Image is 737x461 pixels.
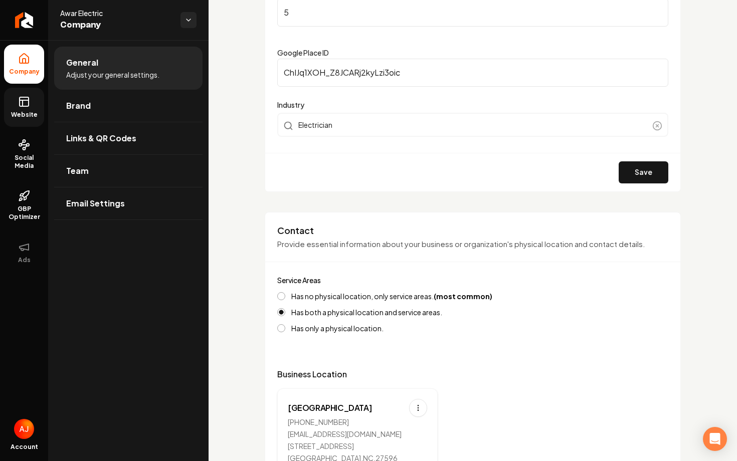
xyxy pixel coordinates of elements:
a: Social Media [4,131,44,178]
img: Austin Jellison [14,419,34,439]
div: [GEOGRAPHIC_DATA] [288,402,372,414]
span: Email Settings [66,197,125,209]
a: Website [4,88,44,127]
button: Ads [4,233,44,272]
a: Brand [54,90,203,122]
a: GBP Optimizer [4,182,44,229]
label: Service Areas [277,276,321,285]
a: Links & QR Codes [54,122,203,154]
span: Company [5,68,44,76]
span: Social Media [4,154,44,170]
img: Rebolt Logo [15,12,34,28]
a: Team [54,155,203,187]
div: [PHONE_NUMBER] [288,417,427,427]
p: Provide essential information about your business or organization's physical location and contact... [277,239,668,250]
span: Company [60,18,172,32]
span: Ads [14,256,35,264]
h3: Contact [277,224,668,237]
label: Has only a physical location. [291,325,384,332]
strong: (most common) [434,292,492,301]
span: Account [11,443,38,451]
span: Awar Electric [60,8,172,18]
a: Email Settings [54,187,203,219]
label: Industry [277,99,668,111]
input: Google Place ID [277,59,668,87]
button: Open user button [14,419,34,439]
div: Open Intercom Messenger [703,427,727,451]
div: [EMAIL_ADDRESS][DOMAIN_NAME] [288,429,427,439]
p: Business Location [277,368,668,380]
span: GBP Optimizer [4,205,44,221]
span: Brand [66,100,91,112]
div: [STREET_ADDRESS] [288,441,427,451]
span: Website [7,111,42,119]
span: General [66,57,98,69]
button: Save [619,161,668,183]
span: Adjust your general settings. [66,70,159,80]
label: Has no physical location, only service areas. [291,293,492,300]
span: Links & QR Codes [66,132,136,144]
label: Google Place ID [277,48,329,57]
label: Has both a physical location and service areas. [291,309,442,316]
span: Team [66,165,89,177]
